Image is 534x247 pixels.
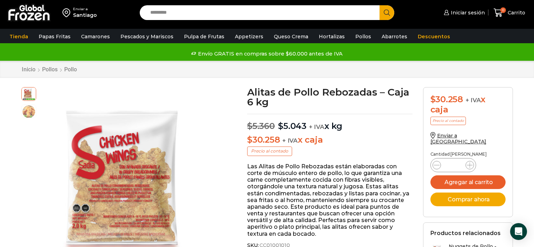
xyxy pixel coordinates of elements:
[35,30,74,43] a: Papas Fritas
[247,135,280,145] bdi: 30.258
[278,121,283,131] span: $
[73,12,97,19] div: Santiago
[21,66,77,73] nav: Breadcrumb
[247,135,413,145] p: x caja
[352,30,375,43] a: Pollos
[430,175,506,189] button: Agregar al carrito
[430,94,436,104] span: $
[309,123,324,130] span: + IVA
[315,30,348,43] a: Hortalizas
[64,66,77,73] a: Pollo
[247,163,413,237] p: Las Alitas de Pollo Rebozadas están elaboradas con corte de músculo entero de pollo, lo que garan...
[6,30,32,43] a: Tienda
[492,5,527,21] a: 0 Carrito
[21,66,36,73] a: Inicio
[78,30,113,43] a: Camarones
[500,7,506,13] span: 0
[247,147,292,156] p: Precio al contado
[22,105,36,119] span: alitas-de-pollo
[442,6,485,20] a: Iniciar sesión
[117,30,177,43] a: Pescados y Mariscos
[282,137,298,144] span: + IVA
[380,5,394,20] button: Search button
[430,132,487,145] a: Enviar a [GEOGRAPHIC_DATA]
[180,30,228,43] a: Pulpa de Frutas
[414,30,454,43] a: Descuentos
[430,230,501,236] h2: Productos relacionados
[449,9,485,16] span: Iniciar sesión
[430,94,463,104] bdi: 30.258
[247,87,413,107] h1: Alitas de Pollo Rebozadas – Caja 6 kg
[231,30,267,43] a: Appetizers
[247,121,275,131] bdi: 5.360
[430,152,506,157] p: Cantidad [PERSON_NAME]
[447,160,460,170] input: Product quantity
[62,7,73,19] img: address-field-icon.svg
[42,66,58,73] a: Pollos
[247,114,413,131] p: x kg
[466,97,481,104] span: + IVA
[278,121,306,131] bdi: 5.043
[506,9,525,16] span: Carrito
[430,95,506,115] div: x caja
[270,30,312,43] a: Queso Crema
[247,135,252,145] span: $
[22,86,36,100] span: alitas-pollo
[247,121,252,131] span: $
[430,193,506,206] button: Comprar ahora
[378,30,411,43] a: Abarrotes
[430,117,466,125] p: Precio al contado
[73,7,97,12] div: Enviar a
[510,223,527,240] div: Open Intercom Messenger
